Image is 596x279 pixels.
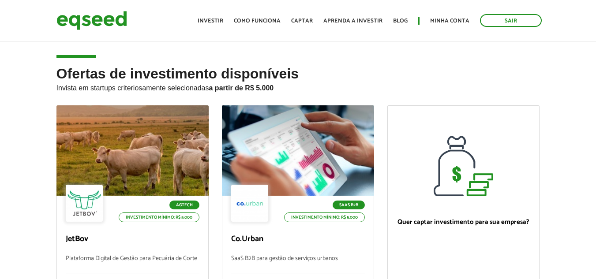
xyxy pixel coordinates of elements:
h2: Ofertas de investimento disponíveis [56,66,540,105]
a: Sair [480,14,542,27]
a: Investir [198,18,223,24]
p: SaaS B2B para gestão de serviços urbanos [231,255,365,274]
a: Como funciona [234,18,281,24]
a: Captar [291,18,313,24]
a: Aprenda a investir [323,18,382,24]
p: Co.Urban [231,234,365,244]
p: Agtech [169,201,199,209]
a: Blog [393,18,408,24]
img: EqSeed [56,9,127,32]
p: Invista em startups criteriosamente selecionadas [56,82,540,92]
p: SaaS B2B [333,201,365,209]
strong: a partir de R$ 5.000 [209,84,274,92]
p: Quer captar investimento para sua empresa? [397,218,530,226]
a: Minha conta [430,18,469,24]
p: Investimento mínimo: R$ 5.000 [119,212,199,222]
p: JetBov [66,234,199,244]
p: Plataforma Digital de Gestão para Pecuária de Corte [66,255,199,274]
p: Investimento mínimo: R$ 5.000 [284,212,365,222]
